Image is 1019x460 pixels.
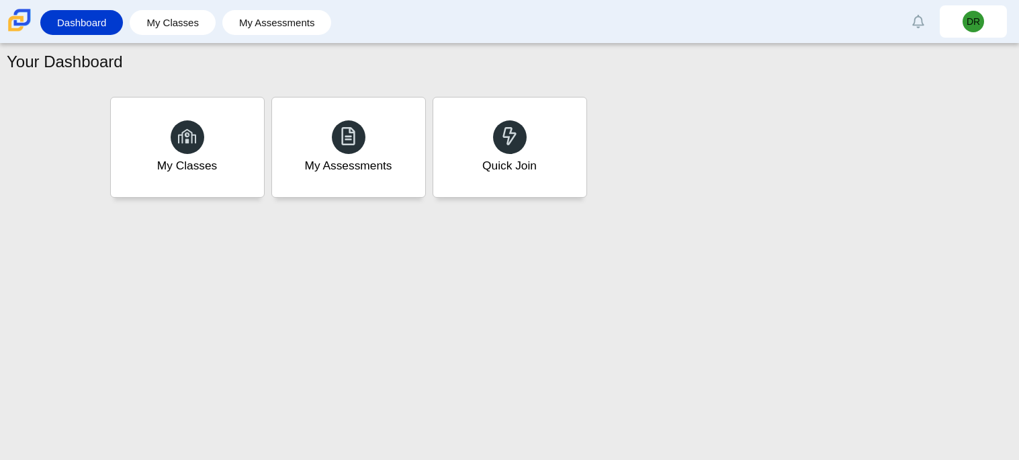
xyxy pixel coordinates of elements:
a: My Classes [110,97,265,198]
div: My Classes [157,157,218,174]
h1: Your Dashboard [7,50,123,73]
a: Dashboard [47,10,116,35]
div: My Assessments [305,157,392,174]
a: Alerts [903,7,933,36]
a: Quick Join [433,97,587,198]
span: DR [967,17,980,26]
a: My Assessments [229,10,325,35]
a: DR [940,5,1007,38]
a: My Classes [136,10,209,35]
img: Carmen School of Science & Technology [5,6,34,34]
a: My Assessments [271,97,426,198]
a: Carmen School of Science & Technology [5,25,34,36]
div: Quick Join [482,157,537,174]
